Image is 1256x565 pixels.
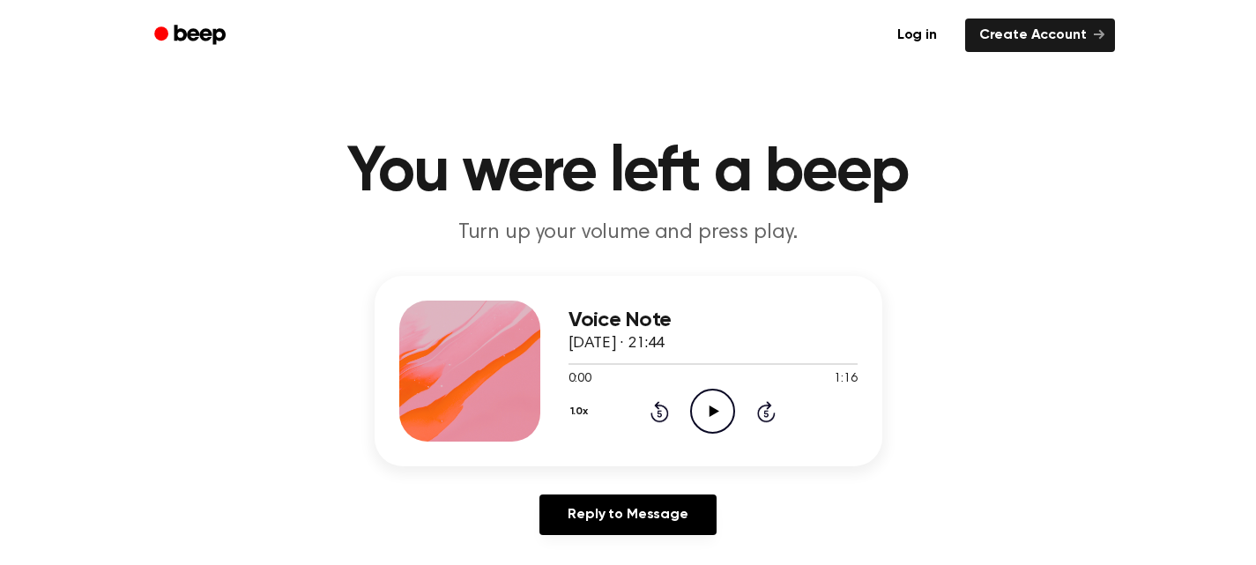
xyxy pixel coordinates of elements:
[569,309,858,332] h3: Voice Note
[142,19,242,53] a: Beep
[569,336,665,352] span: [DATE] · 21:44
[569,370,591,389] span: 0:00
[880,15,955,56] a: Log in
[539,494,716,535] a: Reply to Message
[569,397,595,427] button: 1.0x
[177,141,1080,204] h1: You were left a beep
[290,219,967,248] p: Turn up your volume and press play.
[834,370,857,389] span: 1:16
[965,19,1115,52] a: Create Account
